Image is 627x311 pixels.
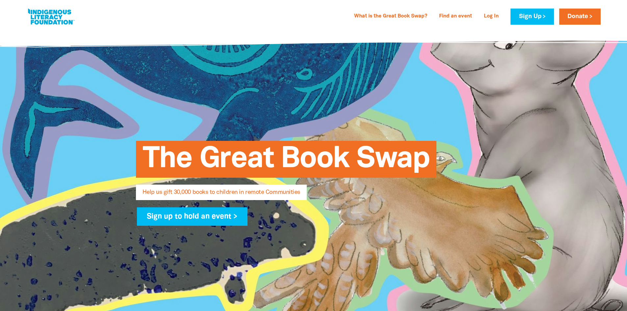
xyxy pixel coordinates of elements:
span: Help us gift 30,000 books to children in remote Communities [143,190,300,200]
a: Find an event [435,11,476,22]
a: Log In [480,11,503,22]
a: Sign Up [510,9,554,25]
span: The Great Book Swap [143,146,430,178]
a: Sign up to hold an event > [137,207,248,226]
a: What is the Great Book Swap? [350,11,431,22]
a: Donate [559,9,601,25]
